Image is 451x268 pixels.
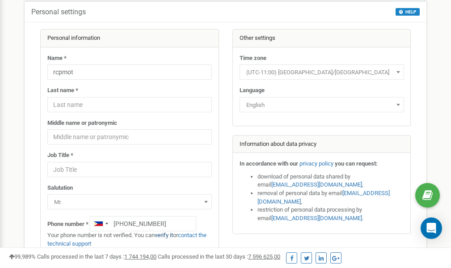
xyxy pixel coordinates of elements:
[47,220,89,229] label: Phone number *
[299,160,333,167] a: privacy policy
[233,136,411,153] div: Information about data privacy
[257,190,390,205] a: [EMAIL_ADDRESS][DOMAIN_NAME]
[240,97,404,112] span: English
[47,54,67,63] label: Name *
[271,181,362,188] a: [EMAIL_ADDRESS][DOMAIN_NAME]
[47,184,73,192] label: Salutation
[47,232,207,247] a: contact the technical support
[47,162,212,177] input: Job Title
[47,194,212,209] span: Mr.
[248,253,280,260] u: 7 596 625,00
[257,173,404,189] li: download of personal data shared by email ,
[47,86,78,95] label: Last name *
[155,232,173,238] a: verify it
[233,30,411,47] div: Other settings
[47,231,212,248] p: Your phone number is not verified. You can or
[240,86,265,95] label: Language
[257,189,404,206] li: removal of personal data by email ,
[243,66,401,79] span: (UTC-11:00) Pacific/Midway
[124,253,156,260] u: 1 744 194,00
[47,64,212,80] input: Name
[90,216,196,231] input: +1-800-555-55-55
[396,8,420,16] button: HELP
[335,160,378,167] strong: you can request:
[240,160,298,167] strong: In accordance with our
[158,253,280,260] span: Calls processed in the last 30 days :
[257,206,404,222] li: restriction of personal data processing by email .
[271,215,362,221] a: [EMAIL_ADDRESS][DOMAIN_NAME]
[51,196,209,208] span: Mr.
[37,253,156,260] span: Calls processed in the last 7 days :
[240,54,266,63] label: Time zone
[47,129,212,145] input: Middle name or patronymic
[90,217,111,231] div: Telephone country code
[9,253,36,260] span: 99,989%
[47,97,212,112] input: Last name
[31,8,86,16] h5: Personal settings
[240,64,404,80] span: (UTC-11:00) Pacific/Midway
[47,151,73,160] label: Job Title *
[47,119,117,128] label: Middle name or patronymic
[243,99,401,111] span: English
[41,30,219,47] div: Personal information
[421,217,442,239] div: Open Intercom Messenger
